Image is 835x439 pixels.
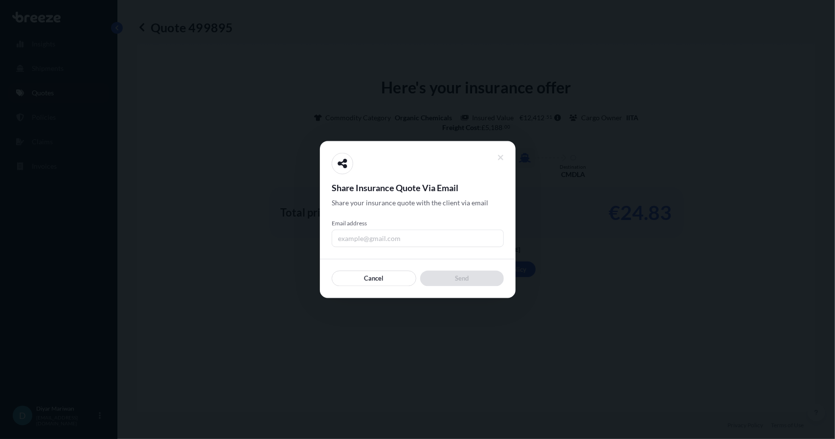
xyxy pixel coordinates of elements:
button: Send [420,271,504,286]
span: Email address [332,220,504,228]
input: example@gmail.com [332,230,504,247]
span: Share Insurance Quote Via Email [332,182,504,194]
span: Share your insurance quote with the client via email [332,198,488,208]
p: Send [455,274,469,284]
button: Cancel [332,271,416,286]
p: Cancel [364,274,384,284]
